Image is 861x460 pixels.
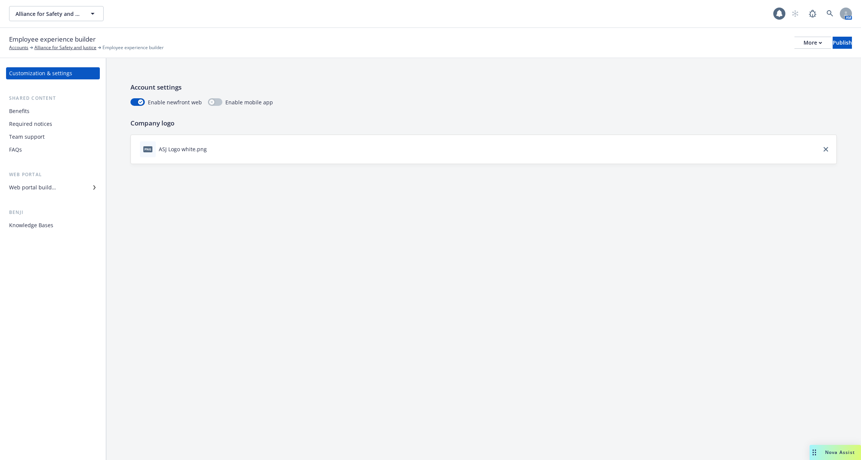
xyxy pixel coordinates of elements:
span: Nova Assist [825,449,855,455]
a: Report a Bug [805,6,820,21]
a: Required notices [6,118,100,130]
a: Customization & settings [6,67,100,79]
button: Publish [833,37,852,49]
div: Benefits [9,105,29,117]
a: FAQs [6,144,100,156]
div: Team support [9,131,45,143]
span: Alliance for Safety and Justice [16,10,81,18]
a: Web portal builder [6,181,100,194]
a: Benefits [6,105,100,117]
div: FAQs [9,144,22,156]
a: Knowledge Bases [6,219,100,231]
a: Alliance for Safety and Justice [34,44,96,51]
span: Enable newfront web [148,98,202,106]
div: Knowledge Bases [9,219,53,231]
div: Customization & settings [9,67,72,79]
div: Drag to move [810,445,819,460]
p: Company logo [130,118,837,128]
div: ASJ Logo white.png [159,145,207,153]
a: close [821,145,830,154]
a: Start snowing [788,6,803,21]
button: download file [210,145,216,153]
span: Enable mobile app [225,98,273,106]
div: Publish [833,37,852,48]
div: Benji [6,209,100,216]
p: Account settings [130,82,837,92]
div: Required notices [9,118,52,130]
button: Alliance for Safety and Justice [9,6,104,21]
button: Nova Assist [810,445,861,460]
button: More [794,37,831,49]
a: Accounts [9,44,28,51]
div: Shared content [6,94,100,102]
a: Search [822,6,838,21]
span: Employee experience builder [9,34,96,44]
span: png [143,146,152,152]
div: More [804,37,822,48]
span: Employee experience builder [102,44,164,51]
div: Web portal [6,171,100,178]
div: Web portal builder [9,181,56,194]
a: Team support [6,131,100,143]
